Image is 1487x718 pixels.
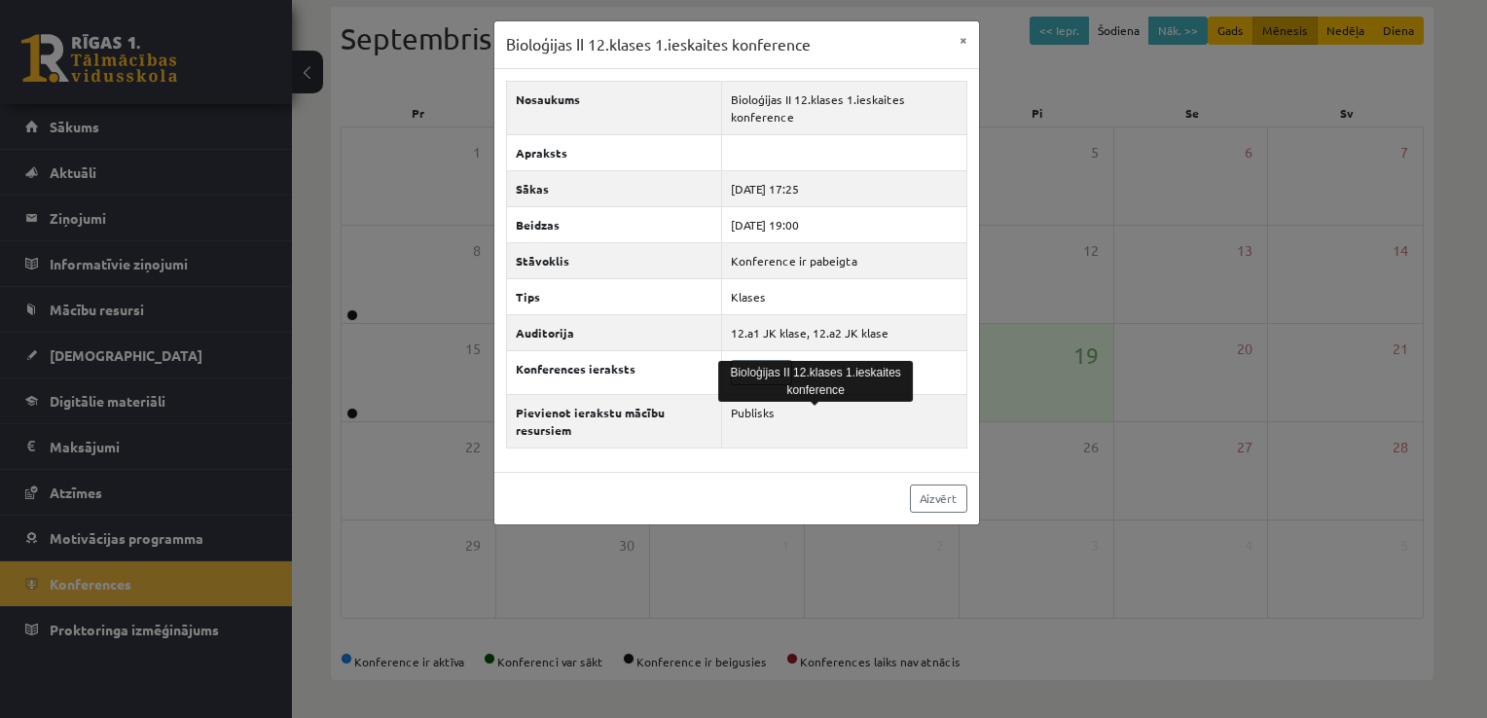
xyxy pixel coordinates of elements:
th: Sākas [506,170,721,206]
th: Pievienot ierakstu mācību resursiem [506,394,721,448]
th: Nosaukums [506,81,721,134]
button: × [948,21,979,58]
div: Bioloģijas II 12.klases 1.ieskaites konference [718,361,913,402]
th: Tips [506,278,721,314]
a: Aizvērt [910,485,967,513]
th: Beidzas [506,206,721,242]
h3: Bioloģijas II 12.klases 1.ieskaites konference [506,33,811,56]
th: Apraksts [506,134,721,170]
th: Stāvoklis [506,242,721,278]
td: Konference ir pabeigta [721,242,966,278]
td: Bioloģijas II 12.klases 1.ieskaites konference [721,81,966,134]
td: Klases [721,278,966,314]
td: 12.a1 JK klase, 12.a2 JK klase [721,314,966,350]
td: Publisks [721,394,966,448]
td: [DATE] 17:25 [721,170,966,206]
th: Auditorija [506,314,721,350]
th: Konferences ieraksts [506,350,721,394]
td: [DATE] 19:00 [721,206,966,242]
